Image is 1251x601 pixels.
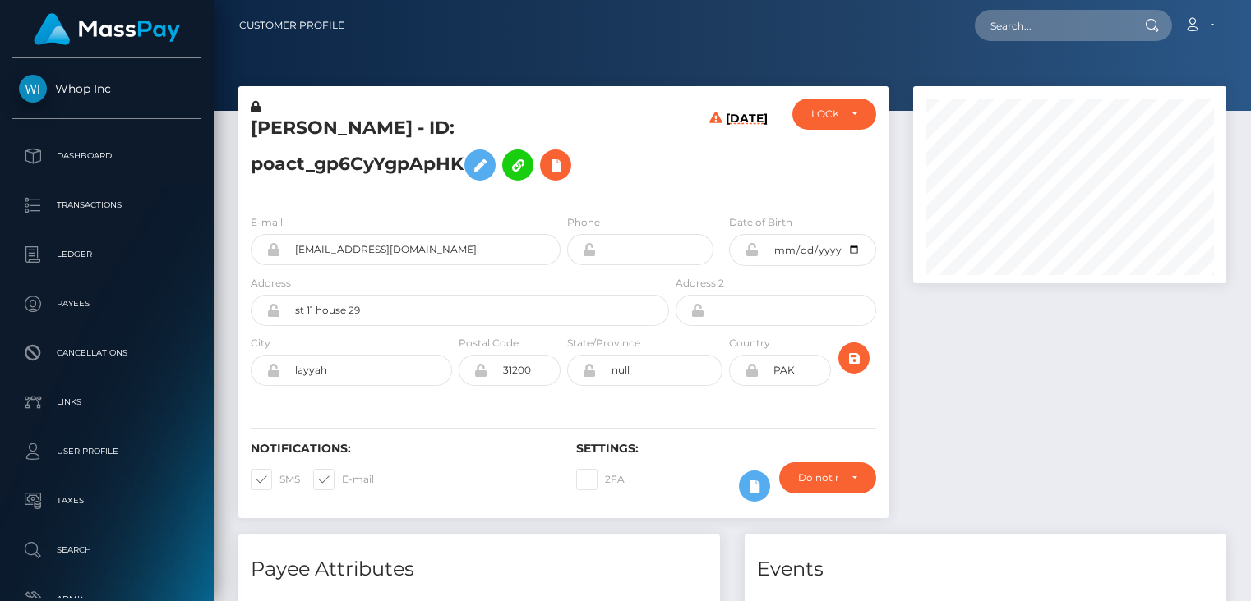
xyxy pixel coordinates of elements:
p: Links [19,390,195,415]
div: LOCKED [811,108,838,121]
input: Search... [975,10,1129,41]
p: Cancellations [19,341,195,365]
h6: [DATE] [726,112,768,195]
button: Do not require [779,462,876,493]
p: User Profile [19,439,195,464]
label: Country [729,336,770,351]
p: Taxes [19,489,195,513]
a: Dashboard [12,135,201,177]
label: Date of Birth [729,215,792,230]
label: SMS [251,469,300,490]
a: User Profile [12,431,201,472]
a: Search [12,530,201,571]
p: Ledger [19,242,195,267]
a: Links [12,382,201,423]
label: State/Province [567,336,640,351]
img: Whop Inc [19,75,47,103]
button: LOCKED [792,99,876,130]
p: Search [19,538,195,562]
a: Payees [12,283,201,324]
label: 2FA [576,469,625,490]
label: E-mail [251,215,283,230]
label: Phone [567,215,600,230]
label: City [251,336,270,351]
img: MassPay Logo [34,13,180,45]
a: Taxes [12,480,201,521]
a: Cancellations [12,333,201,374]
p: Dashboard [19,144,195,168]
a: Transactions [12,185,201,226]
h4: Payee Attributes [251,555,708,584]
a: Customer Profile [239,8,344,43]
h4: Events [757,555,1214,584]
div: Do not require [798,471,838,484]
label: E-mail [313,469,374,490]
h6: Notifications: [251,442,552,456]
label: Address [251,276,291,291]
label: Postal Code [459,336,519,351]
p: Payees [19,291,195,316]
h6: Settings: [576,442,877,456]
label: Address 2 [676,276,724,291]
span: Whop Inc [12,81,201,96]
p: Transactions [19,193,195,218]
a: Ledger [12,234,201,275]
h5: [PERSON_NAME] - ID: poact_gp6CyYgpApHK [251,116,660,189]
